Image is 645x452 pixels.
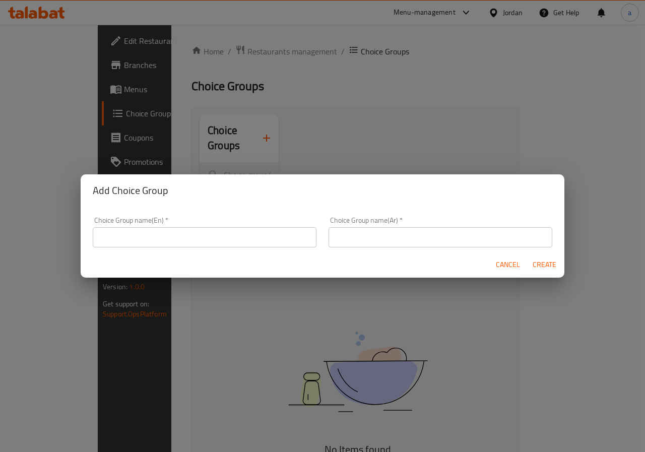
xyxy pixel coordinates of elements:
input: Please enter Choice Group name(en) [93,227,316,247]
span: Cancel [496,259,520,271]
span: Create [532,259,556,271]
button: Cancel [492,255,524,274]
button: Create [528,255,560,274]
input: Please enter Choice Group name(ar) [329,227,552,247]
h2: Add Choice Group [93,182,552,199]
